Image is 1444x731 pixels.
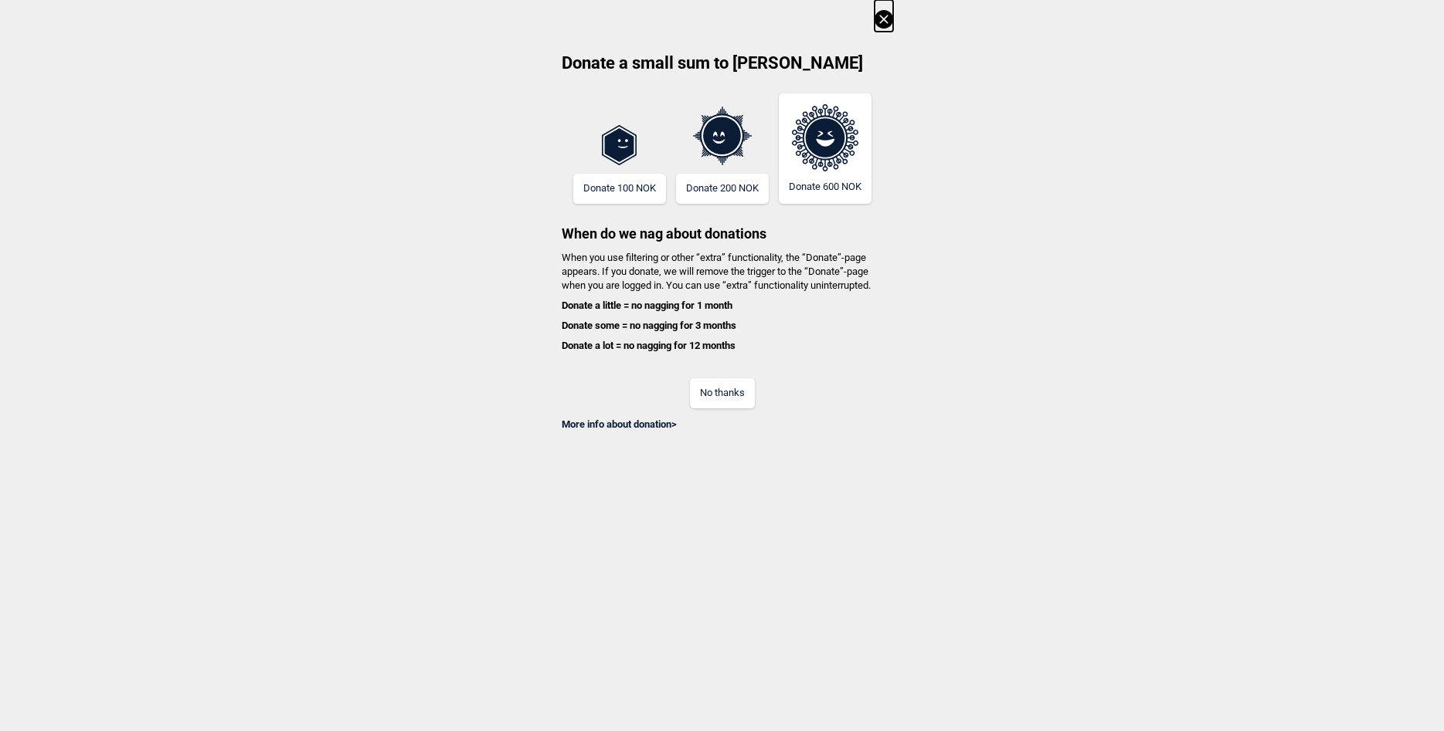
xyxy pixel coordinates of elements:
b: Donate a lot = no nagging for 12 months [562,340,736,351]
h2: Donate a small sum to [PERSON_NAME] [552,52,893,86]
button: Donate 200 NOK [676,174,769,204]
h4: When you use filtering or other “extra” functionality, the “Donate”-page appears. If you donate, ... [552,251,893,354]
h3: When do we nag about donations [552,204,893,243]
b: Donate some = no nagging for 3 months [562,320,736,331]
a: More info about donation> [562,418,677,430]
button: No thanks [690,378,755,408]
button: Donate 100 NOK [573,174,666,204]
button: Donate 600 NOK [779,93,871,204]
b: Donate a little = no nagging for 1 month [562,300,732,311]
